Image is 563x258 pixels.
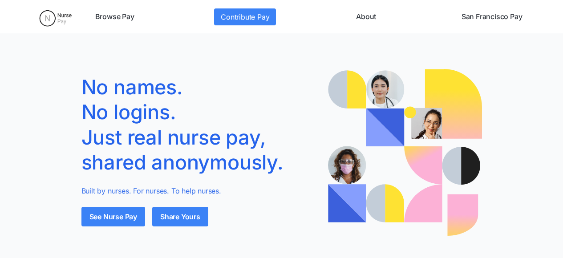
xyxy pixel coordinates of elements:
[458,8,526,25] a: San Francisco Pay
[92,8,138,25] a: Browse Pay
[214,8,276,25] a: Contribute Pay
[81,185,315,196] p: Built by nurses. For nurses. To help nurses.
[152,207,208,226] a: Share Yours
[81,75,315,175] h1: No names. No logins. Just real nurse pay, shared anonymously.
[81,207,145,226] a: See Nurse Pay
[352,8,380,25] a: About
[328,69,482,236] img: Illustration of a nurse with speech bubbles showing real pay quotes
